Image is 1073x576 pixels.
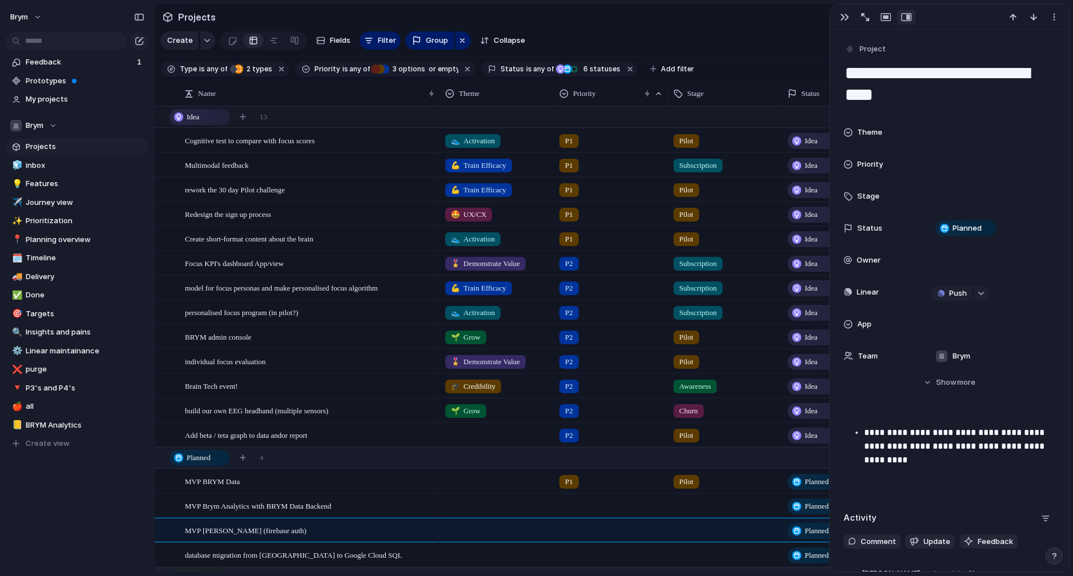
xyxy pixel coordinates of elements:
a: ✨Prioritization [6,212,148,229]
span: Brym [26,120,43,131]
button: 🎯 [10,308,22,320]
div: 🎯Targets [6,305,148,323]
span: Subscription [679,258,717,269]
span: statuses [580,64,620,74]
button: 6 statuses [555,63,623,75]
span: 🎖️ [451,259,460,268]
span: 🌱 [451,333,460,341]
span: Train Efficacy [451,283,506,294]
a: ❌purge [6,361,148,378]
button: ✅ [10,289,22,301]
div: 🔍 [12,326,20,339]
span: 🤩 [451,210,460,219]
button: Add filter [643,61,701,77]
span: P1 [565,209,573,220]
span: Idea [805,209,817,220]
span: Journey view [26,197,144,208]
span: any of [348,64,370,74]
span: 💪 [451,186,460,194]
span: Planned [805,501,829,512]
span: Owner [857,255,881,266]
span: Activation [451,135,495,147]
button: 2 types [228,63,275,75]
span: Priority [857,159,883,170]
span: Idea [805,356,817,368]
span: 4 [260,452,264,464]
div: 📍 [12,233,20,246]
button: Collapse [475,31,530,50]
span: 💪 [451,161,460,170]
div: 🍎all [6,398,148,415]
a: 🚚Delivery [6,268,148,285]
button: Showmore [844,372,1055,393]
span: P2 [565,307,573,319]
button: 💡 [10,178,22,190]
span: P2 [565,405,573,417]
span: Pilot [679,332,693,343]
div: 📒BRYM Analytics [6,417,148,434]
span: any of [205,64,227,74]
span: any of [532,64,554,74]
span: Pilot [679,209,693,220]
span: Create [167,35,193,46]
button: isany of [524,63,556,75]
span: Features [26,178,144,190]
div: 💡 [12,178,20,191]
span: Timeline [26,252,144,264]
div: ✨ [12,215,20,228]
span: Status [501,64,524,74]
span: Filter [378,35,396,46]
button: Comment [844,534,901,549]
span: Activation [451,307,495,319]
div: ⚙️Linear maintainance [6,343,148,360]
span: Pilot [679,430,693,441]
span: Linear maintainance [26,345,144,357]
div: 🚚 [12,270,20,283]
span: Project [860,43,886,55]
span: P2 [565,283,573,294]
span: individual focus evaluation [185,355,266,368]
span: Focus KPI's dashboard App/view [185,256,284,269]
span: Theme [459,88,479,99]
span: P1 [565,135,573,147]
span: model for focus personas and make personalised focus algorithm [185,281,378,294]
span: Idea [805,160,817,171]
span: Status [857,223,882,234]
span: options [389,64,425,74]
span: P2 [565,356,573,368]
div: 🧊 [12,159,20,172]
span: 👟 [451,235,460,243]
span: Planned [953,223,982,234]
span: rework the 30 day Pilot challenge [185,183,285,196]
span: UX/CX [451,209,486,220]
button: 🍎 [10,401,22,412]
span: Planned [187,452,211,464]
span: Show [936,377,957,388]
span: brym [10,11,28,23]
span: more [957,377,975,388]
span: Subscription [679,307,717,319]
a: 🔻P3's and P4's [6,380,148,397]
span: Linear [857,287,879,298]
span: Projects [26,141,144,152]
span: is [526,64,532,74]
span: App [857,319,872,330]
span: Done [26,289,144,301]
span: Churn [679,405,698,417]
a: 🗓️Timeline [6,249,148,267]
span: Create view [26,438,70,449]
div: ✈️ [12,196,20,209]
span: inbox [26,160,144,171]
button: ✈️ [10,197,22,208]
span: Idea [805,307,817,319]
span: Idea [805,184,817,196]
a: ✅Done [6,287,148,304]
span: P1 [565,476,573,488]
span: 2 [243,65,252,73]
span: Cognitive test to compare with focus scores [185,134,314,147]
